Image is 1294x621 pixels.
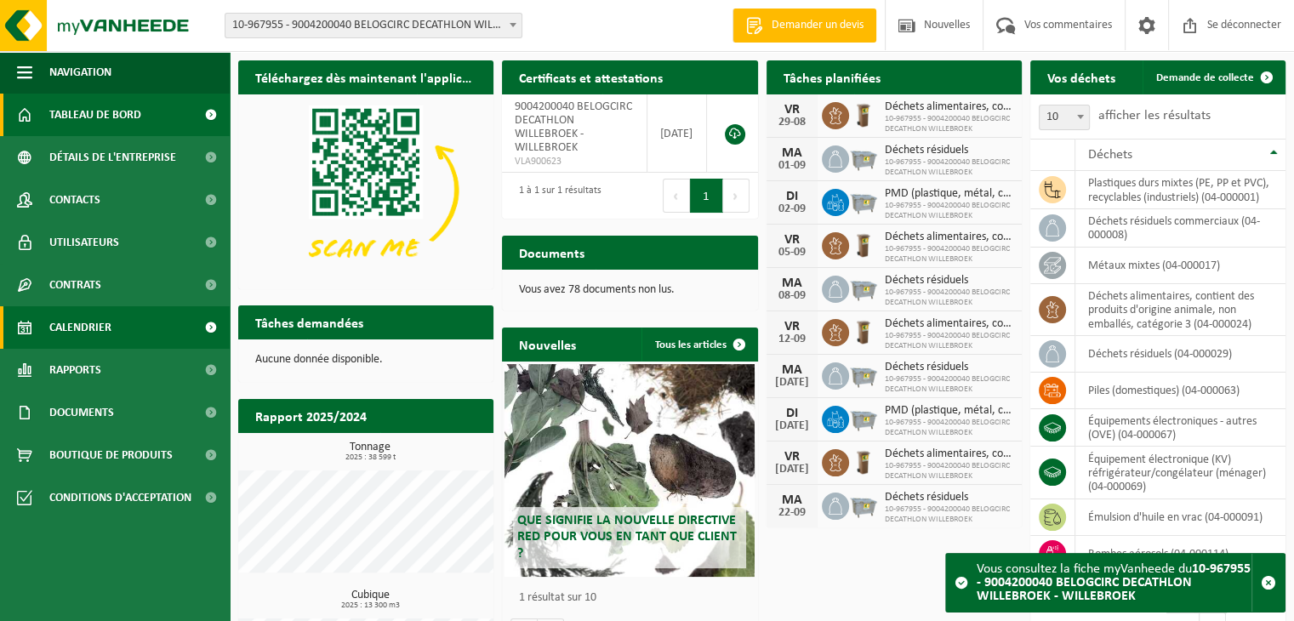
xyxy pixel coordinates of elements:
[885,187,1150,200] font: PMD (plastique, métal, cartons à boissons) (entreprises)
[1088,259,1220,272] font: métaux mixtes (04-000017)
[519,248,584,261] font: Documents
[885,374,1010,394] font: 10-967955 - 9004200040 BELOGCIRC DECATHLON WILLEBROEK
[849,273,878,302] img: WB-2500-GAL-GY-01
[341,601,400,610] font: 2025 : 13 300 m3
[778,116,806,128] font: 29-08
[1039,105,1090,130] span: 10
[49,109,141,122] font: Tableau de bord
[885,491,968,504] font: Déchets résiduels
[849,143,878,172] img: WB-2500-GAL-GY-01
[1156,72,1254,83] font: Demande de collecte
[849,316,878,345] img: WB-0140-HPE-BN-01
[784,103,800,117] font: VR
[519,185,601,196] font: 1 à 1 sur 1 résultats
[1088,290,1254,331] font: déchets alimentaires, contient des produits d'origine animale, non emballés, catégorie 3 (04-000024)
[885,201,1010,220] font: 10-967955 - 9004200040 BELOGCIRC DECATHLON WILLEBROEK
[1088,511,1263,524] font: émulsion d'huile en vrac (04-000091)
[849,100,878,128] img: WB-0140-HPE-BN-01
[641,328,756,362] a: Tous les articles
[885,157,1010,177] font: 10-967955 - 9004200040 BELOGCIRC DECATHLON WILLEBROEK
[782,363,802,377] font: MA
[255,72,567,86] font: Téléchargez dès maintenant l'application Vanheede+ !
[515,100,632,154] font: 9004200040 BELOGCIRC DECATHLON WILLEBROEK - WILLEBROEK
[786,190,798,203] font: DI
[225,13,522,38] span: 10-967955 - 9004200040 BELOGCIRC DECATHLON WILLEBROEK - WILLEBROEK
[733,9,876,43] a: Demander un devis
[1143,60,1284,94] a: Demande de collecte
[849,186,878,215] img: WB-2500-GAL-GY-01
[655,339,727,350] font: Tous les articles
[1088,548,1228,561] font: bombes aérosols (04-000114)
[504,364,755,577] a: Que signifie la nouvelle directive RED pour vous en tant que client ?
[1088,385,1240,397] font: piles (domestiques) (04-000063)
[350,441,390,453] font: Tonnage
[1088,415,1257,442] font: équipements électroniques - autres (OVE) (04-000067)
[784,233,800,247] font: VR
[1207,19,1281,31] font: Se déconnecter
[775,376,809,389] font: [DATE]
[885,404,1150,417] font: PMD (plastique, métal, cartons à boissons) (entreprises)
[885,274,968,287] font: Déchets résiduels
[778,246,806,259] font: 05-09
[885,114,1010,134] font: 10-967955 - 9004200040 BELOGCIRC DECATHLON WILLEBROEK
[49,322,111,334] font: Calendrier
[924,19,970,31] font: Nouvelles
[49,449,173,462] font: Boutique de produits
[782,146,802,160] font: MA
[49,151,176,164] font: Détails de l'entreprise
[885,244,1010,264] font: 10-967955 - 9004200040 BELOGCIRC DECATHLON WILLEBROEK
[49,364,101,377] font: Rapports
[885,504,1010,524] font: 10-967955 - 9004200040 BELOGCIRC DECATHLON WILLEBROEK
[351,589,390,601] font: Cubique
[517,514,737,560] font: Que signifie la nouvelle directive RED pour vous en tant que client ?
[515,157,561,167] font: VLA900623
[1088,453,1266,493] font: équipement électronique (KV) réfrigérateur/congélateur (ménager) (04-000069)
[778,506,806,519] font: 22-09
[49,279,101,292] font: Contrats
[772,19,864,31] font: Demander un devis
[849,230,878,259] img: WB-0140-HPE-BN-01
[232,19,608,31] font: 10-967955 - 9004200040 BELOGCIRC DECATHLON WILLEBROEK - WILLEBROEK
[255,411,367,424] font: Rapport 2025/2024
[849,403,878,432] img: WB-2500-GAL-GY-01
[49,194,100,207] font: Contacts
[49,492,191,504] font: Conditions d'acceptation
[1088,215,1260,242] font: déchets résiduels commerciaux (04-000008)
[977,562,1251,603] font: 10-967955 - 9004200040 BELOGCIRC DECATHLON WILLEBROEK - WILLEBROEK
[778,289,806,302] font: 08-09
[663,179,690,213] button: Précédent
[519,72,663,86] font: Certificats et attestations
[885,331,1010,350] font: 10-967955 - 9004200040 BELOGCIRC DECATHLON WILLEBROEK
[849,490,878,519] img: WB-2500-GAL-GY-01
[885,418,1010,437] font: 10-967955 - 9004200040 BELOGCIRC DECATHLON WILLEBROEK
[255,353,383,366] font: Aucune donnée disponible.
[885,288,1010,307] font: 10-967955 - 9004200040 BELOGCIRC DECATHLON WILLEBROEK
[1098,109,1211,122] font: afficher les résultats
[1024,19,1112,31] font: Vos commentaires
[703,191,710,203] font: 1
[782,276,802,290] font: MA
[345,453,396,462] font: 2025 : 38 599 t
[1040,105,1089,129] span: 10
[778,202,806,215] font: 02-09
[1047,72,1115,86] font: Vos déchets
[977,562,1192,576] font: Vous consultez la fiche myVanheede du
[849,360,878,389] img: WB-2500-GAL-GY-01
[1046,111,1058,123] font: 10
[255,317,363,331] font: Tâches demandées
[885,361,968,373] font: Déchets résiduels
[1088,348,1232,361] font: déchets résiduels (04-000029)
[690,179,723,213] button: 1
[225,14,522,37] span: 10-967955 - 9004200040 BELOGCIRC DECATHLON WILLEBROEK - WILLEBROEK
[49,407,114,419] font: Documents
[885,461,1010,481] font: 10-967955 - 9004200040 BELOGCIRC DECATHLON WILLEBROEK
[1088,177,1269,203] font: plastiques durs mixtes (PE, PP et PVC), recyclables (industriels) (04-000001)
[238,94,493,286] img: Téléchargez l'application VHEPlus
[49,236,119,249] font: Utilisateurs
[1088,148,1132,162] font: Déchets
[778,159,806,172] font: 01-09
[782,493,802,507] font: MA
[784,320,800,333] font: VR
[519,591,596,604] font: 1 résultat sur 10
[778,333,806,345] font: 12-09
